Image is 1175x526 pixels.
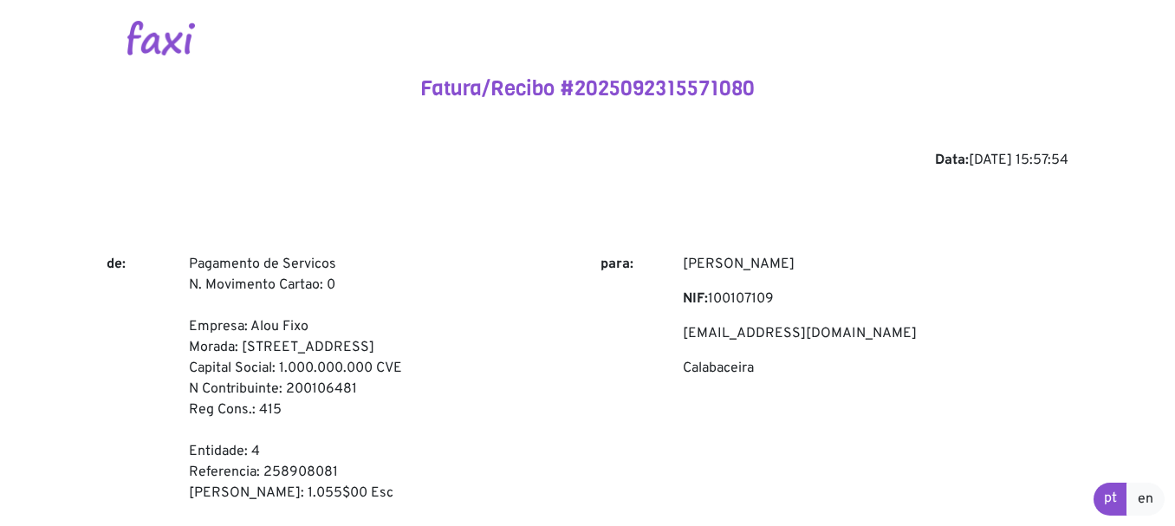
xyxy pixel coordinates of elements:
p: Calabaceira [683,358,1068,379]
p: [EMAIL_ADDRESS][DOMAIN_NAME] [683,323,1068,344]
a: en [1126,483,1165,516]
b: de: [107,256,126,273]
p: [PERSON_NAME] [683,254,1068,275]
p: 100107109 [683,289,1068,309]
b: NIF: [683,290,708,308]
b: para: [600,256,633,273]
a: pt [1094,483,1127,516]
div: [DATE] 15:57:54 [107,150,1068,171]
h4: Fatura/Recibo #2025092315571080 [107,76,1068,101]
b: Data: [935,152,969,169]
